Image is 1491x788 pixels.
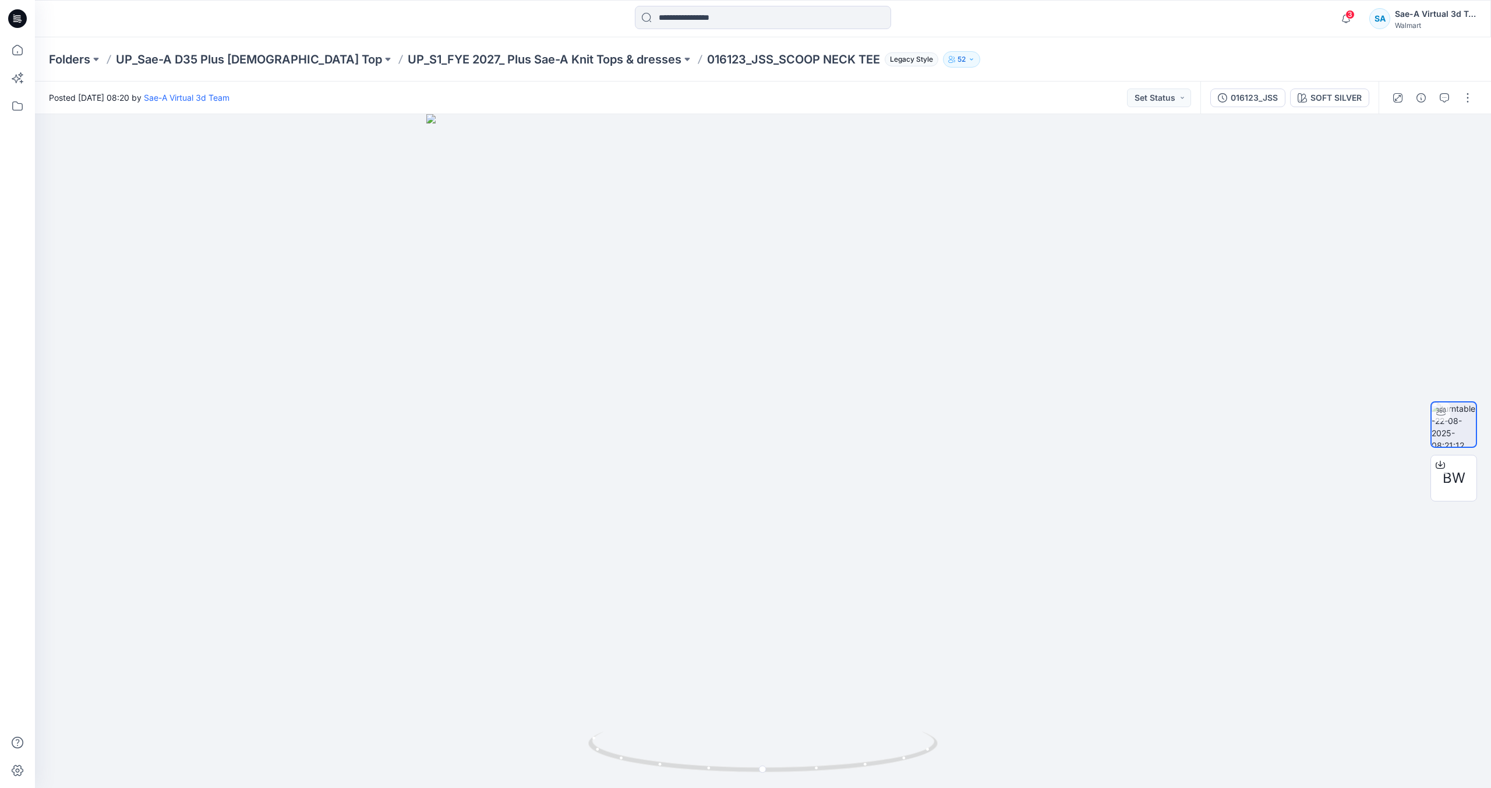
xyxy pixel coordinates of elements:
[1290,89,1369,107] button: SOFT SILVER
[144,93,229,103] a: Sae-A Virtual 3d Team
[885,52,938,66] span: Legacy Style
[1345,10,1355,19] span: 3
[880,51,938,68] button: Legacy Style
[1432,402,1476,447] img: turntable-22-08-2025-08:21:12
[943,51,980,68] button: 52
[1369,8,1390,29] div: SA
[1412,89,1430,107] button: Details
[707,51,880,68] p: 016123_JSS_SCOOP NECK TEE
[1231,91,1278,104] div: 016123_JSS
[958,53,966,66] p: 52
[408,51,681,68] a: UP_S1_FYE 2027_ Plus Sae-A Knit Tops & dresses
[1395,21,1476,30] div: Walmart
[116,51,382,68] a: UP_Sae-A D35 Plus [DEMOGRAPHIC_DATA] Top
[1310,91,1362,104] div: SOFT SILVER
[49,91,229,104] span: Posted [DATE] 08:20 by
[49,51,90,68] a: Folders
[1395,7,1476,21] div: Sae-A Virtual 3d Team
[1210,89,1285,107] button: 016123_JSS
[1443,468,1465,489] span: BW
